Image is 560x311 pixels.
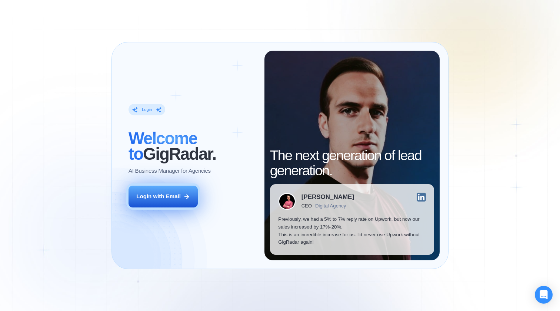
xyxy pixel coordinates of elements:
[315,203,346,209] div: Digital Agency
[270,148,434,179] h2: The next generation of lead generation.
[301,194,354,200] div: [PERSON_NAME]
[278,216,426,246] p: Previously, we had a 5% to 7% reply rate on Upwork, but now our sales increased by 17%-20%. This ...
[129,129,197,163] span: Welcome to
[535,286,553,304] div: Open Intercom Messenger
[142,107,152,112] div: Login
[129,186,198,207] button: Login with Email
[301,203,312,209] div: CEO
[129,167,211,175] p: AI Business Manager for Agencies
[129,131,256,162] h2: ‍ GigRadar.
[136,193,181,200] div: Login with Email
